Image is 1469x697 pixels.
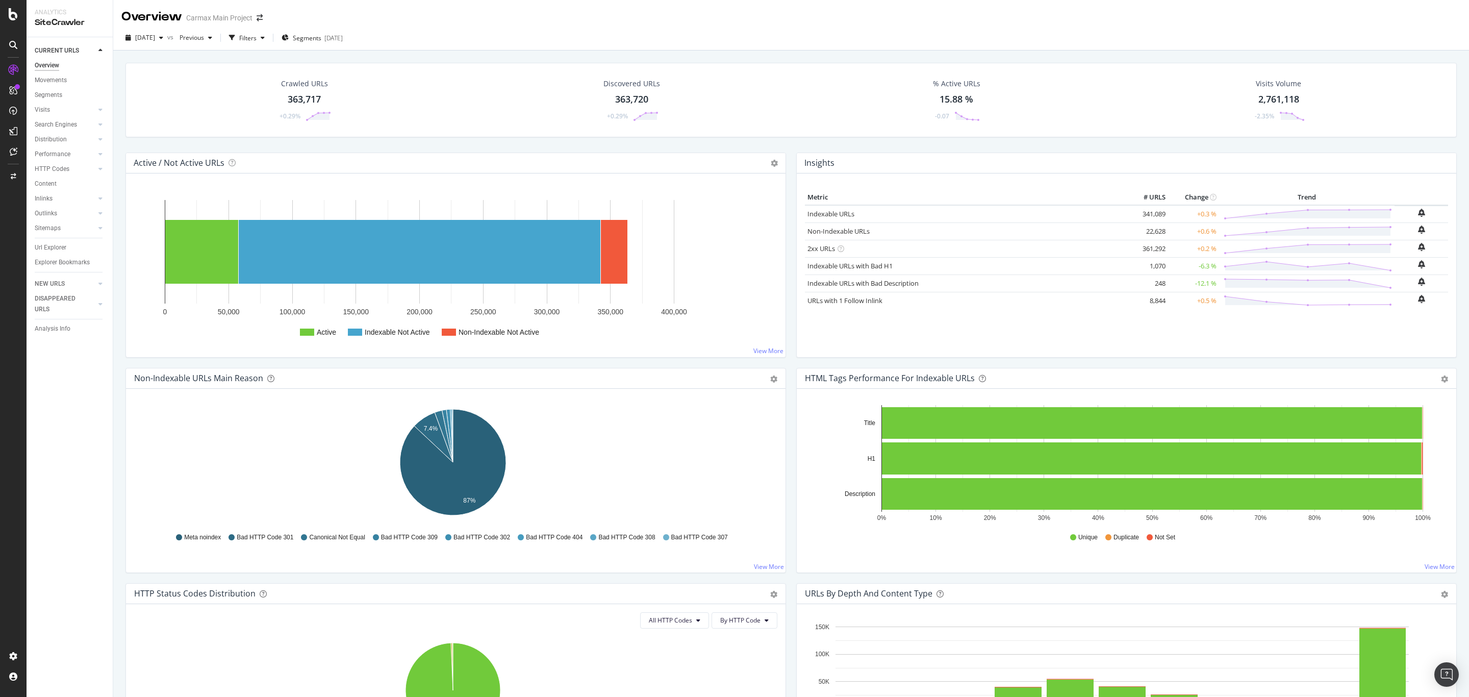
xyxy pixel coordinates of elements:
[712,612,777,629] button: By HTTP Code
[1146,514,1158,521] text: 50%
[35,242,66,253] div: Url Explorer
[607,112,628,120] div: +0.29%
[933,79,980,89] div: % Active URLs
[453,533,510,542] span: Bad HTTP Code 302
[35,105,50,115] div: Visits
[35,90,106,101] a: Segments
[35,323,106,334] a: Analysis Info
[603,79,660,89] div: Discovered URLs
[771,160,778,167] i: Options
[805,190,1127,205] th: Metric
[1255,112,1274,120] div: -2.35%
[35,105,95,115] a: Visits
[1254,514,1267,521] text: 70%
[930,514,942,521] text: 10%
[470,308,496,316] text: 250,000
[35,164,95,175] a: HTTP Codes
[598,533,655,542] span: Bad HTTP Code 308
[35,208,57,219] div: Outlinks
[640,612,709,629] button: All HTTP Codes
[807,261,893,270] a: Indexable URLs with Bad H1
[225,30,269,46] button: Filters
[1127,257,1168,275] td: 1,070
[35,323,70,334] div: Analysis Info
[1418,226,1425,234] div: bell-plus
[1168,205,1219,223] td: +0.3 %
[163,308,167,316] text: 0
[35,293,86,315] div: DISAPPEARED URLS
[935,112,949,120] div: -0.07
[877,514,887,521] text: 0%
[1256,79,1301,89] div: Visits Volume
[804,156,834,170] h4: Insights
[661,308,687,316] text: 400,000
[35,193,95,204] a: Inlinks
[526,533,582,542] span: Bad HTTP Code 404
[754,562,784,571] a: View More
[35,279,95,289] a: NEW URLS
[35,223,95,234] a: Sitemaps
[35,257,106,268] a: Explorer Bookmarks
[317,328,336,336] text: Active
[35,279,65,289] div: NEW URLS
[1258,93,1299,106] div: 2,761,118
[35,134,95,145] a: Distribution
[815,651,829,658] text: 100K
[864,419,876,427] text: Title
[35,119,95,130] a: Search Engines
[35,149,95,160] a: Performance
[175,30,216,46] button: Previous
[309,533,365,542] span: Canonical Not Equal
[280,112,300,120] div: +0.29%
[1200,514,1212,521] text: 60%
[807,244,835,253] a: 2xx URLs
[184,533,221,542] span: Meta noindex
[35,17,105,29] div: SiteCrawler
[35,119,77,130] div: Search Engines
[365,328,430,336] text: Indexable Not Active
[1168,257,1219,275] td: -6.3 %
[35,45,79,56] div: CURRENT URLS
[940,93,973,106] div: 15.88 %
[815,624,829,631] text: 150K
[671,533,728,542] span: Bad HTTP Code 307
[1219,190,1395,205] th: Trend
[167,33,175,41] span: vs
[1127,240,1168,257] td: 361,292
[1308,514,1321,521] text: 80%
[288,93,321,106] div: 363,717
[807,296,882,305] a: URLs with 1 Follow Inlink
[807,227,870,236] a: Non-Indexable URLs
[35,90,62,101] div: Segments
[1168,292,1219,309] td: +0.5 %
[121,8,182,26] div: Overview
[35,149,70,160] div: Performance
[134,588,256,599] div: HTTP Status Codes Distribution
[1127,275,1168,292] td: 248
[1441,591,1448,598] div: gear
[35,208,95,219] a: Outlinks
[805,373,975,383] div: HTML Tags Performance for Indexable URLs
[1415,514,1431,521] text: 100%
[819,678,829,685] text: 50K
[1418,260,1425,268] div: bell-plus
[35,242,106,253] a: Url Explorer
[35,193,53,204] div: Inlinks
[1441,376,1448,383] div: gear
[175,33,204,42] span: Previous
[1418,209,1425,217] div: bell-plus
[35,293,95,315] a: DISAPPEARED URLS
[463,497,475,504] text: 87%
[35,75,67,86] div: Movements
[134,190,771,349] svg: A chart.
[257,14,263,21] div: arrow-right-arrow-left
[845,490,875,497] text: Description
[134,156,224,170] h4: Active / Not Active URLs
[407,308,433,316] text: 200,000
[293,34,321,42] span: Segments
[1362,514,1375,521] text: 90%
[134,405,771,524] div: A chart.
[1155,533,1175,542] span: Not Set
[35,179,106,189] a: Content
